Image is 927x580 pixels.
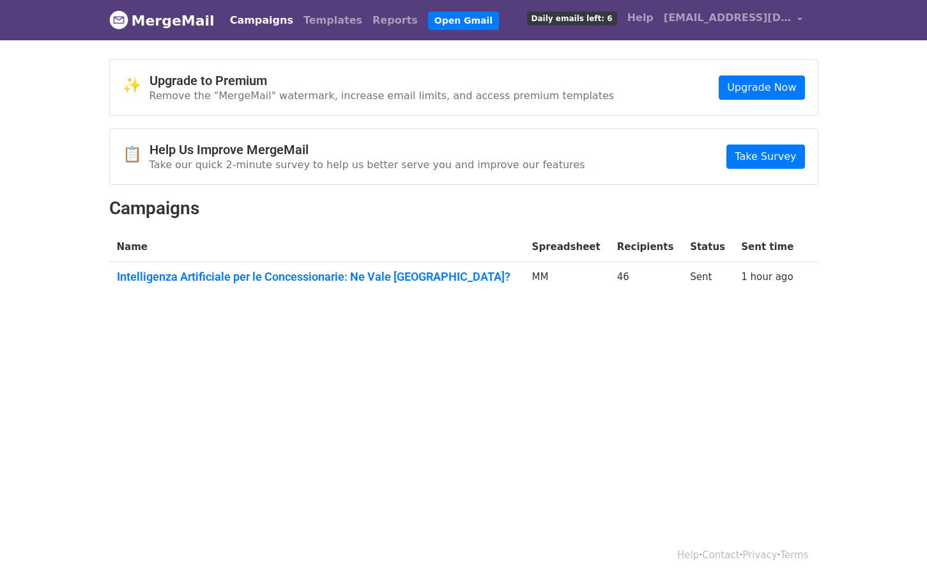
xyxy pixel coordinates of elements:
p: Take our quick 2-minute survey to help us better serve you and improve our features [149,158,585,171]
p: Remove the "MergeMail" watermark, increase email limits, and access premium templates [149,89,615,102]
h4: Help Us Improve MergeMail [149,142,585,157]
span: ✨ [123,76,149,95]
img: MergeMail logo [109,10,128,29]
th: Name [109,232,525,262]
h4: Upgrade to Premium [149,73,615,88]
th: Sent time [733,232,802,262]
a: Daily emails left: 6 [522,5,622,31]
a: 1 hour ago [741,271,793,283]
td: MM [525,262,609,297]
a: Help [677,549,699,561]
a: Open Gmail [428,12,499,30]
a: MergeMail [109,7,215,34]
a: Help [622,5,659,31]
a: Templates [298,8,367,33]
span: Daily emails left: 6 [527,12,617,26]
span: [EMAIL_ADDRESS][DOMAIN_NAME] [664,10,792,26]
a: Terms [780,549,808,561]
a: Reports [367,8,423,33]
a: Campaigns [225,8,298,33]
span: 📋 [123,145,149,164]
td: 46 [609,262,682,297]
h2: Campaigns [109,198,818,219]
th: Status [682,232,733,262]
td: Sent [682,262,733,297]
a: Contact [702,549,739,561]
th: Spreadsheet [525,232,609,262]
a: Intelligenza Artificiale per le Concessionarie: Ne Vale [GEOGRAPHIC_DATA]? [117,270,517,284]
a: Upgrade Now [719,75,804,100]
a: Privacy [742,549,777,561]
th: Recipients [609,232,682,262]
a: Take Survey [726,145,804,169]
a: [EMAIL_ADDRESS][DOMAIN_NAME] [659,5,808,35]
